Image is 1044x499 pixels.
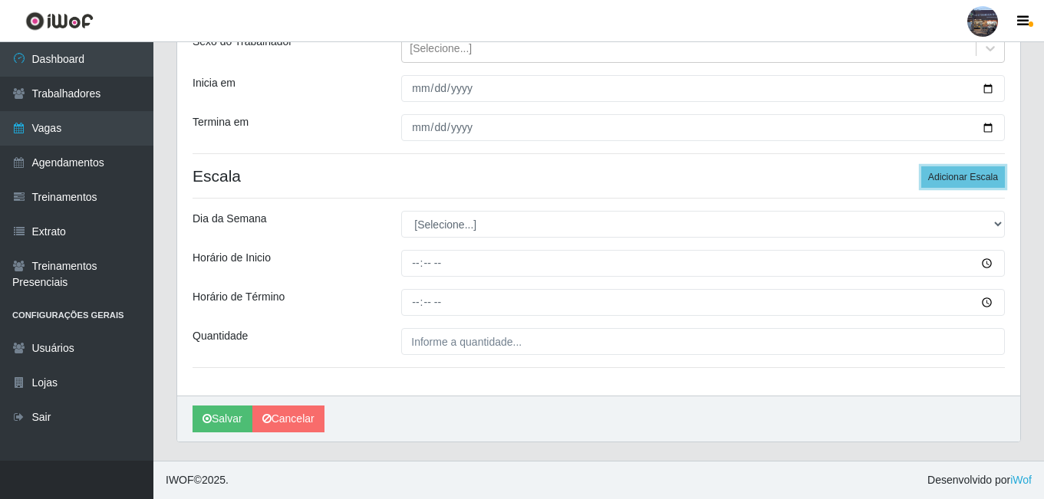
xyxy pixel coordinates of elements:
[1010,474,1032,486] a: iWof
[401,289,1005,316] input: 00:00
[410,41,472,57] div: [Selecione...]
[252,405,324,432] a: Cancelar
[401,114,1005,141] input: 00/00/0000
[193,75,235,91] label: Inicia em
[193,166,1005,185] h4: Escala
[193,328,248,344] label: Quantidade
[166,472,229,488] span: © 2025 .
[921,166,1005,188] button: Adicionar Escala
[401,250,1005,277] input: 00:00
[193,289,285,305] label: Horário de Término
[25,11,94,31] img: CoreUI Logo
[401,328,1005,355] input: Informe a quantidade...
[193,114,249,130] label: Termina em
[927,472,1032,488] span: Desenvolvido por
[401,75,1005,102] input: 00/00/0000
[193,211,267,227] label: Dia da Semana
[166,474,194,486] span: IWOF
[193,405,252,432] button: Salvar
[193,250,271,266] label: Horário de Inicio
